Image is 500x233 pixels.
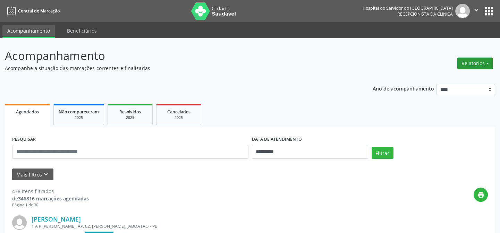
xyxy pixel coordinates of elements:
[455,4,470,18] img: img
[397,11,453,17] span: Recepcionista da clínica
[18,8,60,14] span: Central de Marcação
[16,109,39,115] span: Agendados
[119,109,141,115] span: Resolvidos
[12,215,27,230] img: img
[473,6,480,14] i: 
[12,134,36,145] label: PESQUISAR
[18,195,89,202] strong: 346816 marcações agendadas
[477,191,485,199] i: print
[5,5,60,17] a: Central de Marcação
[5,47,348,64] p: Acompanhamento
[161,115,196,120] div: 2025
[483,5,495,17] button: apps
[42,171,50,178] i: keyboard_arrow_down
[167,109,190,115] span: Cancelados
[474,188,488,202] button: print
[113,115,147,120] div: 2025
[32,215,81,223] a: [PERSON_NAME]
[12,202,89,208] div: Página 1 de 30
[12,169,53,181] button: Mais filtroskeyboard_arrow_down
[2,25,55,38] a: Acompanhamento
[12,195,89,202] div: de
[457,58,493,69] button: Relatórios
[59,115,99,120] div: 2025
[59,109,99,115] span: Não compareceram
[363,5,453,11] div: Hospital do Servidor do [GEOGRAPHIC_DATA]
[12,188,89,195] div: 438 itens filtrados
[372,147,393,159] button: Filtrar
[62,25,102,37] a: Beneficiários
[32,223,384,229] div: 1 A P [PERSON_NAME], AP. 02, [PERSON_NAME], JABOATAO - PE
[252,134,302,145] label: DATA DE ATENDIMENTO
[373,84,434,93] p: Ano de acompanhamento
[470,4,483,18] button: 
[5,64,348,72] p: Acompanhe a situação das marcações correntes e finalizadas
